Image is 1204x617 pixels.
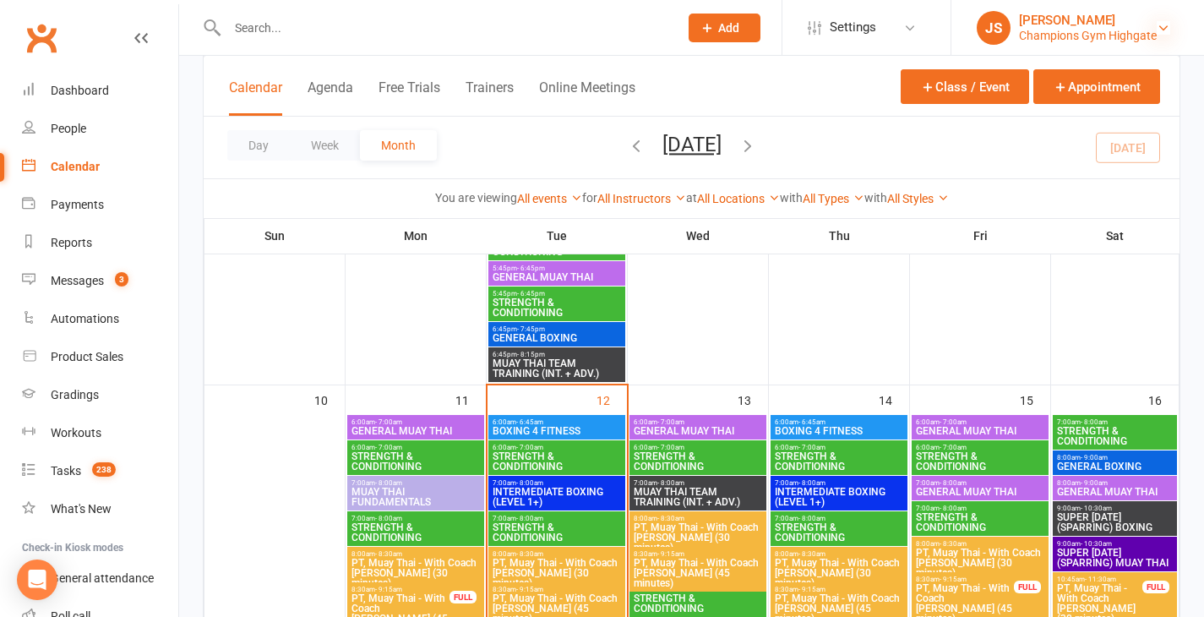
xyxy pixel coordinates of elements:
[686,191,697,205] strong: at
[351,418,481,426] span: 6:00am
[697,192,780,205] a: All Locations
[346,218,487,254] th: Mon
[492,479,622,487] span: 7:00am
[633,487,763,507] span: MUAY THAI TEAM TRAINING (INT. + ADV.)
[375,550,402,558] span: - 8:30am
[1056,487,1174,497] span: GENERAL MUAY THAI
[492,586,622,593] span: 8:30am
[516,479,543,487] span: - 8:00am
[51,426,101,440] div: Workouts
[51,198,104,211] div: Payments
[910,218,1051,254] th: Fri
[466,79,514,116] button: Trainers
[492,418,622,426] span: 6:00am
[774,515,904,522] span: 7:00am
[22,224,178,262] a: Reports
[517,290,545,298] span: - 6:45pm
[915,479,1045,487] span: 7:00am
[798,550,825,558] span: - 8:30am
[879,385,909,413] div: 14
[51,84,109,97] div: Dashboard
[662,133,722,156] button: [DATE]
[940,576,967,583] span: - 9:15am
[798,586,825,593] span: - 9:15am
[516,418,543,426] span: - 6:45am
[915,505,1045,512] span: 7:00am
[51,350,123,363] div: Product Sales
[22,72,178,110] a: Dashboard
[774,522,904,543] span: STRENGTH & CONDITIONING
[517,351,545,358] span: - 8:15pm
[351,586,450,593] span: 8:30am
[92,462,116,477] span: 238
[1085,576,1116,583] span: - 11:30am
[774,418,904,426] span: 6:00am
[375,515,402,522] span: - 8:00am
[774,479,904,487] span: 7:00am
[803,192,864,205] a: All Types
[22,376,178,414] a: Gradings
[1056,479,1174,487] span: 8:00am
[633,444,763,451] span: 6:00am
[774,487,904,507] span: INTERMEDIATE BOXING (LEVEL 1+)
[657,550,684,558] span: - 9:15am
[633,426,763,436] span: GENERAL MUAY THAI
[689,14,760,42] button: Add
[51,274,104,287] div: Messages
[633,550,763,558] span: 8:30am
[798,444,825,451] span: - 7:00am
[864,191,887,205] strong: with
[492,333,622,343] span: GENERAL BOXING
[516,550,543,558] span: - 8:30am
[940,479,967,487] span: - 8:00am
[22,452,178,490] a: Tasks 238
[22,148,178,186] a: Calendar
[492,237,622,257] span: STRENGTH & CONDITIONING
[351,451,481,472] span: STRENGTH & CONDITIONING
[915,576,1015,583] span: 8:30am
[492,522,622,543] span: STRENGTH & CONDITIONING
[517,325,545,333] span: - 7:45pm
[492,325,622,333] span: 6:45pm
[492,487,622,507] span: INTERMEDIATE BOXING (LEVEL 1+)
[51,236,92,249] div: Reports
[492,272,622,282] span: GENERAL MUAY THAI
[351,444,481,451] span: 6:00am
[22,560,178,598] a: General attendance kiosk mode
[492,351,622,358] span: 6:45pm
[314,385,345,413] div: 10
[115,272,128,287] span: 3
[1148,385,1179,413] div: 16
[774,426,904,436] span: BOXING 4 FITNESS
[492,265,622,272] span: 5:45pm
[1056,576,1143,583] span: 10:45am
[1051,218,1179,254] th: Sat
[20,17,63,59] a: Clubworx
[492,451,622,472] span: STRENGTH & CONDITIONING
[657,418,684,426] span: - 7:00am
[1020,385,1050,413] div: 15
[492,444,622,451] span: 6:00am
[290,130,360,161] button: Week
[17,560,57,600] div: Open Intercom Messenger
[351,522,481,543] span: STRENGTH & CONDITIONING
[798,479,825,487] span: - 8:00am
[375,479,402,487] span: - 8:00am
[227,130,290,161] button: Day
[360,130,437,161] button: Month
[582,191,597,205] strong: for
[940,505,967,512] span: - 8:00am
[375,418,402,426] span: - 7:00am
[1033,69,1160,104] button: Appointment
[1056,548,1174,568] span: SUPER [DATE] (SPARRING) MUAY THAI
[351,487,481,507] span: MUAY THAI FUNDAMENTALS
[597,192,686,205] a: All Instructors
[22,186,178,224] a: Payments
[633,593,763,614] span: STRENGTH & CONDITIONING
[1056,426,1174,446] span: STRENGTH & CONDITIONING
[1056,418,1174,426] span: 7:00am
[351,479,481,487] span: 7:00am
[492,290,622,298] span: 5:45pm
[51,312,119,325] div: Automations
[633,479,763,487] span: 7:00am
